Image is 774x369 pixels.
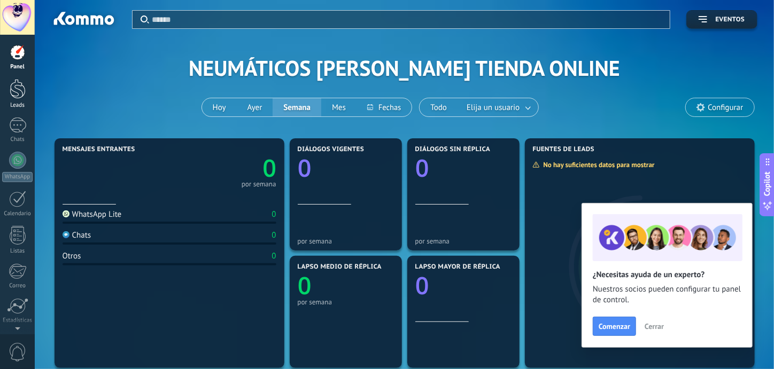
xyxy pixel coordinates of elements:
[321,98,357,116] button: Mes
[715,16,745,23] span: Eventos
[593,317,636,336] button: Comenzar
[686,10,757,29] button: Eventos
[357,98,412,116] button: Fechas
[532,160,662,169] div: No hay suficientes datos para mostrar
[2,317,33,324] div: Estadísticas
[762,171,773,196] span: Copilot
[593,284,741,305] span: Nuestros socios pueden configurar tu panel de control.
[415,270,429,302] text: 0
[640,318,669,334] button: Cerrar
[645,323,664,330] span: Cerrar
[593,270,741,280] h2: ¿Necesitas ayuda de un experto?
[415,146,491,153] span: Diálogos sin réplica
[298,152,312,185] text: 0
[708,103,743,112] span: Configurar
[420,98,458,116] button: Todo
[298,146,365,153] span: Diálogos vigentes
[63,210,69,217] img: WhatsApp Lite
[169,152,276,185] a: 0
[533,146,595,153] span: Fuentes de leads
[63,251,81,261] div: Otros
[298,270,312,302] text: 0
[2,282,33,289] div: Correo
[2,248,33,255] div: Listas
[458,98,538,116] button: Elija un usuario
[415,263,500,271] span: Lapso mayor de réplica
[298,237,394,245] div: por semana
[2,102,33,109] div: Leads
[63,231,69,238] img: Chats
[2,64,33,70] div: Panel
[237,98,273,116] button: Ayer
[63,209,122,219] div: WhatsApp Lite
[599,323,630,330] span: Comenzar
[298,263,382,271] span: Lapso medio de réplica
[465,100,522,115] span: Elija un usuario
[272,230,276,240] div: 0
[2,136,33,143] div: Chats
[272,251,276,261] div: 0
[272,209,276,219] div: 0
[262,152,276,185] text: 0
[415,237,512,245] div: por semana
[202,98,237,116] button: Hoy
[273,98,321,116] button: Semana
[2,210,33,217] div: Calendario
[298,298,394,306] div: por semana
[415,152,429,185] text: 0
[242,182,276,187] div: por semana
[63,146,135,153] span: Mensajes entrantes
[63,230,91,240] div: Chats
[2,172,33,182] div: WhatsApp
